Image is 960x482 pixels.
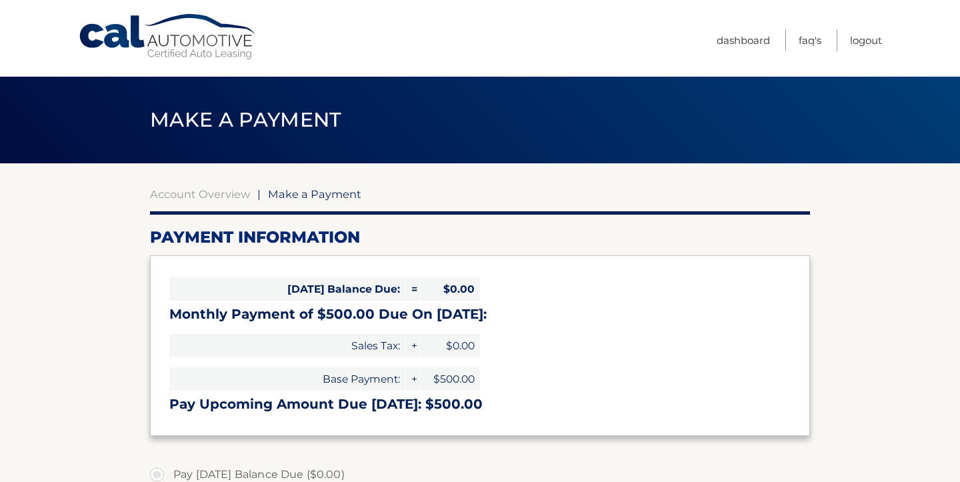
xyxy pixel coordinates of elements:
span: $500.00 [420,367,480,391]
a: Dashboard [717,29,770,51]
span: + [406,334,419,357]
a: FAQ's [799,29,821,51]
a: Cal Automotive [78,13,258,61]
span: Base Payment: [169,367,405,391]
a: Account Overview [150,187,250,201]
span: = [406,277,419,301]
span: Sales Tax: [169,334,405,357]
a: Logout [850,29,882,51]
h2: Payment Information [150,227,810,247]
span: Make a Payment [268,187,361,201]
h3: Pay Upcoming Amount Due [DATE]: $500.00 [169,396,791,413]
span: + [406,367,419,391]
span: Make a Payment [150,107,341,132]
span: $0.00 [420,277,480,301]
h3: Monthly Payment of $500.00 Due On [DATE]: [169,306,791,323]
span: $0.00 [420,334,480,357]
span: [DATE] Balance Due: [169,277,405,301]
span: | [257,187,261,201]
